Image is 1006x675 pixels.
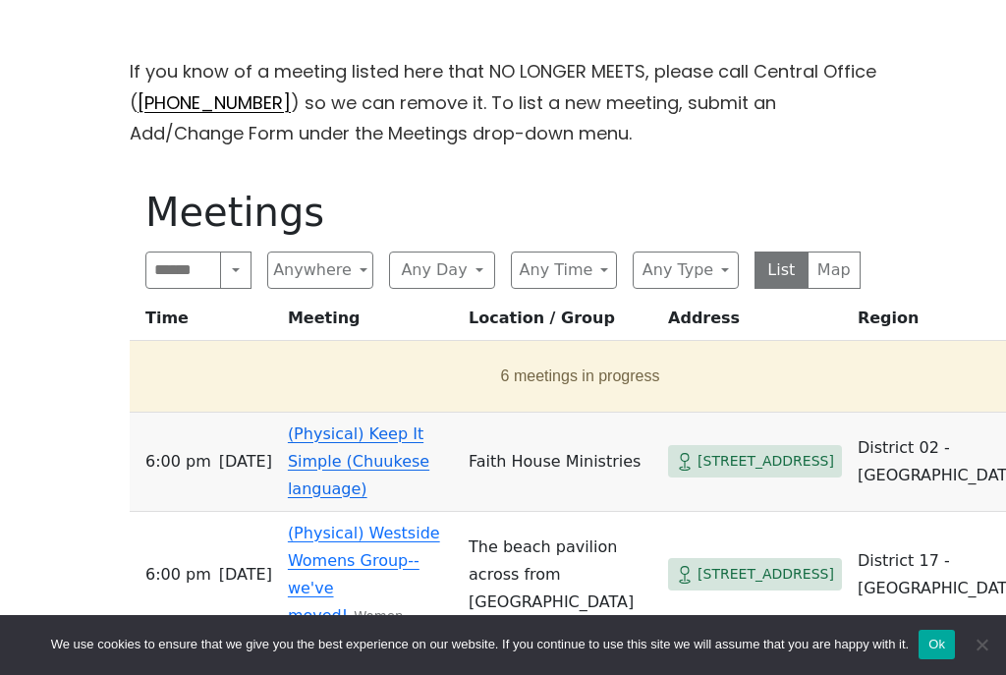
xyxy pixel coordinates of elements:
[389,252,495,289] button: Any Day
[51,635,909,654] span: We use cookies to ensure that we give you the best experience on our website. If you continue to ...
[919,630,955,659] button: Ok
[138,90,291,115] a: [PHONE_NUMBER]
[698,449,834,474] span: [STREET_ADDRESS]
[354,609,403,624] small: Women
[461,305,660,341] th: Location / Group
[808,252,862,289] button: Map
[219,448,272,476] span: [DATE]
[267,252,373,289] button: Anywhere
[660,305,850,341] th: Address
[130,305,280,341] th: Time
[145,561,211,589] span: 6:00 PM
[145,252,221,289] input: Search
[130,56,876,149] p: If you know of a meeting listed here that NO LONGER MEETS, please call Central Office ( ) so we c...
[145,189,861,236] h1: Meetings
[288,524,440,625] a: (Physical) Westside Womens Group--we've moved!
[698,562,834,587] span: [STREET_ADDRESS]
[461,512,660,639] td: The beach pavilion across from [GEOGRAPHIC_DATA]
[461,413,660,512] td: Faith House Ministries
[280,305,461,341] th: Meeting
[633,252,739,289] button: Any Type
[511,252,617,289] button: Any Time
[219,561,272,589] span: [DATE]
[972,635,991,654] span: No
[220,252,251,289] button: Search
[754,252,809,289] button: List
[145,448,211,476] span: 6:00 PM
[288,424,429,498] a: (Physical) Keep It Simple (Chuukese language)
